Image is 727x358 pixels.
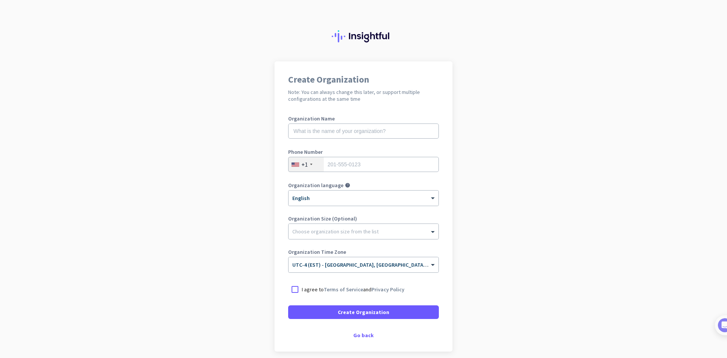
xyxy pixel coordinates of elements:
[301,161,308,168] div: +1
[288,149,439,155] label: Phone Number
[288,333,439,338] div: Go back
[324,286,363,293] a: Terms of Service
[288,305,439,319] button: Create Organization
[371,286,404,293] a: Privacy Policy
[288,89,439,102] h2: Note: You can always change this later, or support multiple configurations at the same time
[332,30,395,42] img: Insightful
[338,308,389,316] span: Create Organization
[288,157,439,172] input: 201-555-0123
[288,116,439,121] label: Organization Name
[288,75,439,84] h1: Create Organization
[288,216,439,221] label: Organization Size (Optional)
[288,124,439,139] input: What is the name of your organization?
[288,183,343,188] label: Organization language
[345,183,350,188] i: help
[302,286,404,293] p: I agree to and
[288,249,439,255] label: Organization Time Zone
